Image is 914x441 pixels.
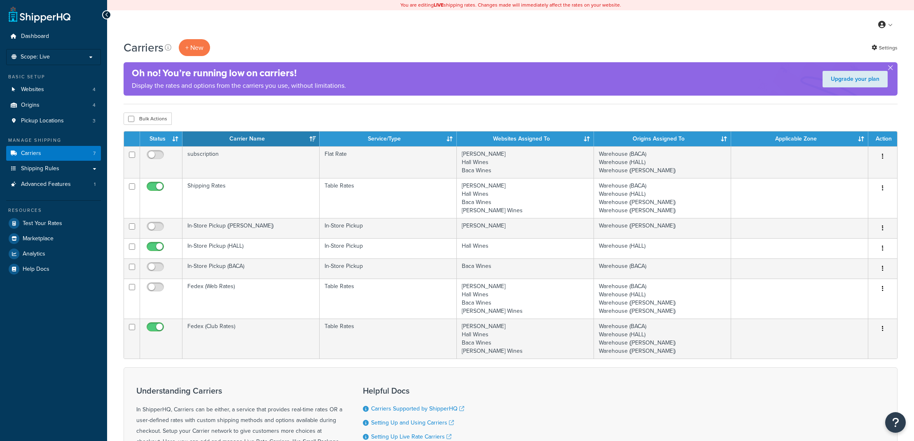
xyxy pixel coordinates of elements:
span: Websites [21,86,44,93]
td: In-Store Pickup (BACA) [182,258,320,279]
a: Websites 4 [6,82,101,97]
td: Warehouse (BACA) Warehouse (HALL) Warehouse ([PERSON_NAME]) [594,146,731,178]
td: Warehouse ([PERSON_NAME]) [594,218,731,238]
td: Flat Rate [320,146,457,178]
th: Origins Assigned To: activate to sort column ascending [594,131,731,146]
td: Table Rates [320,319,457,359]
td: In-Store Pickup [320,218,457,238]
td: Baca Wines [457,258,594,279]
div: Basic Setup [6,73,101,80]
a: Origins 4 [6,98,101,113]
td: [PERSON_NAME] [457,218,594,238]
th: Action [868,131,897,146]
td: Warehouse (BACA) Warehouse (HALL) Warehouse ([PERSON_NAME]) Warehouse ([PERSON_NAME]) [594,319,731,359]
div: Resources [6,207,101,214]
button: + New [179,39,210,56]
td: Warehouse (BACA) [594,258,731,279]
td: Fedex (Web Rates) [182,279,320,319]
th: Status: activate to sort column ascending [140,131,182,146]
td: [PERSON_NAME] Hall Wines Baca Wines [457,146,594,178]
a: Analytics [6,246,101,261]
td: [PERSON_NAME] Hall Wines Baca Wines [PERSON_NAME] Wines [457,178,594,218]
div: Manage Shipping [6,137,101,144]
span: Shipping Rules [21,165,59,172]
a: Advanced Features 1 [6,177,101,192]
a: Carriers Supported by ShipperHQ [371,404,464,413]
span: Advanced Features [21,181,71,188]
td: [PERSON_NAME] Hall Wines Baca Wines [PERSON_NAME] Wines [457,279,594,319]
span: Pickup Locations [21,117,64,124]
a: Pickup Locations 3 [6,113,101,129]
td: In-Store Pickup [320,258,457,279]
h1: Carriers [124,40,164,56]
span: Origins [21,102,40,109]
td: Table Rates [320,178,457,218]
span: 4 [93,86,96,93]
a: Test Your Rates [6,216,101,231]
a: Help Docs [6,262,101,277]
td: Table Rates [320,279,457,319]
button: Bulk Actions [124,113,172,125]
span: 3 [93,117,96,124]
a: Setting Up Live Rate Carriers [371,432,451,441]
th: Websites Assigned To: activate to sort column ascending [457,131,594,146]
h4: Oh no! You’re running low on carriers! [132,66,346,80]
span: 4 [93,102,96,109]
span: Analytics [23,251,45,258]
th: Service/Type: activate to sort column ascending [320,131,457,146]
li: Pickup Locations [6,113,101,129]
td: In-Store Pickup (HALL) [182,238,320,258]
b: LIVE [434,1,444,9]
td: Warehouse (HALL) [594,238,731,258]
li: Websites [6,82,101,97]
a: Setting Up and Using Carriers [371,418,454,427]
span: Scope: Live [21,54,50,61]
a: Upgrade your plan [823,71,888,87]
td: Fedex (Club Rates) [182,319,320,359]
span: Help Docs [23,266,49,273]
td: [PERSON_NAME] Hall Wines Baca Wines [PERSON_NAME] Wines [457,319,594,359]
a: Carriers 7 [6,146,101,161]
a: Settings [872,42,898,54]
h3: Helpful Docs [363,386,470,395]
td: In-Store Pickup [320,238,457,258]
a: Shipping Rules [6,161,101,176]
p: Display the rates and options from the carriers you use, without limitations. [132,80,346,91]
a: Marketplace [6,231,101,246]
td: Warehouse (BACA) Warehouse (HALL) Warehouse ([PERSON_NAME]) Warehouse ([PERSON_NAME]) [594,178,731,218]
span: 7 [93,150,96,157]
span: Dashboard [21,33,49,40]
li: Advanced Features [6,177,101,192]
span: Test Your Rates [23,220,62,227]
a: ShipperHQ Home [9,6,70,23]
td: Shipping Rates [182,178,320,218]
th: Applicable Zone: activate to sort column ascending [731,131,868,146]
span: 1 [94,181,96,188]
td: Hall Wines [457,238,594,258]
li: Carriers [6,146,101,161]
th: Carrier Name: activate to sort column ascending [182,131,320,146]
td: In-Store Pickup ([PERSON_NAME]) [182,218,320,238]
span: Carriers [21,150,41,157]
td: Warehouse (BACA) Warehouse (HALL) Warehouse ([PERSON_NAME]) Warehouse ([PERSON_NAME]) [594,279,731,319]
li: Origins [6,98,101,113]
h3: Understanding Carriers [136,386,342,395]
td: subscription [182,146,320,178]
span: Marketplace [23,235,54,242]
a: Dashboard [6,29,101,44]
button: Open Resource Center [885,412,906,433]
